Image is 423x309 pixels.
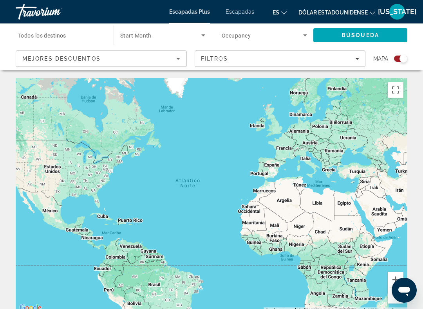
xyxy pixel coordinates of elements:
button: Cambiar moneda [298,7,375,18]
span: Todos los destinos [18,32,66,39]
button: Acercar [388,272,403,287]
font: Dólar estadounidense [298,9,368,16]
a: Travorium [16,2,94,22]
span: Occupancy [222,32,251,39]
iframe: Botón para iniciar la ventana de mensajería [392,278,417,303]
input: Select destination [18,31,103,40]
font: es [273,9,279,16]
button: Alejar [388,288,403,304]
button: Activar o desactivar la vista de pantalla completa [388,82,403,98]
button: Filters [195,50,366,67]
button: Menú de usuario [387,4,407,20]
font: [US_STATE] [378,7,416,16]
span: Mejores descuentos [22,56,101,62]
button: Cambiar idioma [273,7,287,18]
span: Mapa [373,53,388,64]
span: Filtros [201,56,228,62]
a: Escapadas Plus [169,9,210,15]
span: Búsqueda [342,32,379,38]
button: Search [313,28,407,42]
a: Escapadas [226,9,254,15]
mat-select: Sort by [22,54,180,63]
span: Start Month [120,32,152,39]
